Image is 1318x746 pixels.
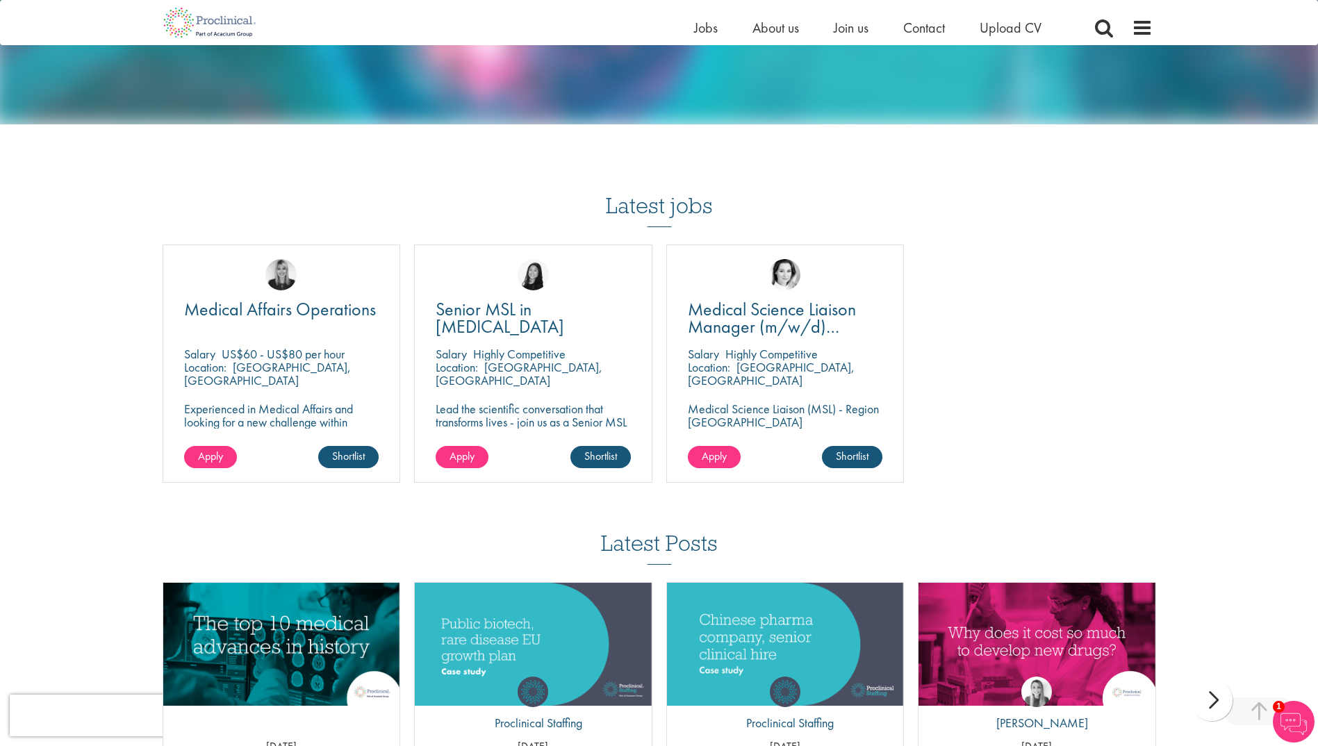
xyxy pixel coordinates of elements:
[601,531,718,565] h3: Latest Posts
[919,583,1155,706] a: Link to a post
[198,449,223,463] span: Apply
[822,446,882,468] a: Shortlist
[688,359,730,375] span: Location:
[702,449,727,463] span: Apply
[415,583,652,706] img: Public biotech, rare disease EU growth plan thumbnail
[450,449,475,463] span: Apply
[184,301,379,318] a: Medical Affairs Operations
[484,677,582,739] a: Proclinical Staffing Proclinical Staffing
[1273,701,1315,743] img: Chatbot
[1021,677,1052,707] img: Hannah Burke
[986,714,1088,732] p: [PERSON_NAME]
[1273,701,1285,713] span: 1
[184,359,226,375] span: Location:
[736,714,834,732] p: Proclinical Staffing
[736,677,834,739] a: Proclinical Staffing Proclinical Staffing
[903,19,945,37] a: Contact
[184,346,215,362] span: Salary
[436,301,631,335] a: Senior MSL in [MEDICAL_DATA]
[688,359,855,388] p: [GEOGRAPHIC_DATA], [GEOGRAPHIC_DATA]
[473,346,566,362] p: Highly Competitive
[919,583,1155,706] img: Cost of developing drugs
[769,259,800,290] img: Greta Prestel
[318,446,379,468] a: Shortlist
[688,301,883,335] a: Medical Science Liaison Manager (m/w/d) Nephrologie
[163,583,400,706] img: Top 10 medical advances in history
[184,359,351,388] p: [GEOGRAPHIC_DATA], [GEOGRAPHIC_DATA]
[184,402,379,468] p: Experienced in Medical Affairs and looking for a new challenge within operations? Proclinical is ...
[436,346,467,362] span: Salary
[265,259,297,290] img: Janelle Jones
[688,346,719,362] span: Salary
[834,19,868,37] a: Join us
[436,297,564,338] span: Senior MSL in [MEDICAL_DATA]
[436,402,631,442] p: Lead the scientific conversation that transforms lives - join us as a Senior MSL in [MEDICAL_DATA].
[606,159,713,227] h3: Latest jobs
[770,677,800,707] img: Proclinical Staffing
[688,297,856,356] span: Medical Science Liaison Manager (m/w/d) Nephrologie
[986,677,1088,739] a: Hannah Burke [PERSON_NAME]
[518,677,548,707] img: Proclinical Staffing
[570,446,631,468] a: Shortlist
[667,583,904,706] a: Link to a post
[436,359,478,375] span: Location:
[694,19,718,37] a: Jobs
[1191,679,1233,721] div: next
[484,714,582,732] p: Proclinical Staffing
[436,446,488,468] a: Apply
[725,346,818,362] p: Highly Competitive
[163,583,400,706] a: Link to a post
[184,297,376,321] span: Medical Affairs Operations
[518,259,549,290] img: Numhom Sudsok
[415,583,652,706] a: Link to a post
[436,359,602,388] p: [GEOGRAPHIC_DATA], [GEOGRAPHIC_DATA]
[688,402,883,429] p: Medical Science Liaison (MSL) - Region [GEOGRAPHIC_DATA]
[10,695,188,736] iframe: reCAPTCHA
[688,446,741,468] a: Apply
[980,19,1041,37] a: Upload CV
[222,346,345,362] p: US$60 - US$80 per hour
[184,446,237,468] a: Apply
[752,19,799,37] a: About us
